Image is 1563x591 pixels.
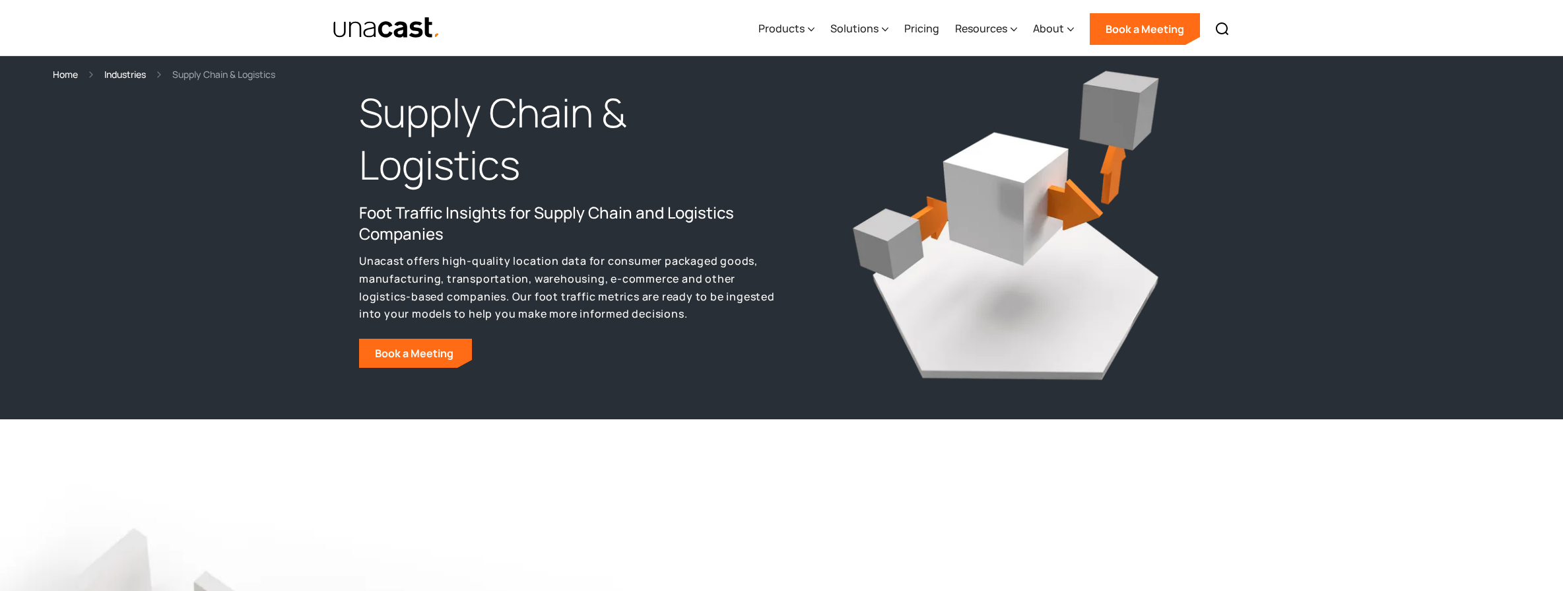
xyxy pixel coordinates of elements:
[359,87,781,192] h1: Supply Chain & Logistics
[1033,20,1064,36] div: About
[1214,21,1230,37] img: Search icon
[333,17,440,40] img: Unacast text logo
[359,252,781,323] p: Unacast offers high-quality location data for consumer packaged goods, manufacturing, transportat...
[758,2,815,56] div: Products
[172,67,275,82] div: Supply Chain & Logistics
[955,20,1007,36] div: Resources
[758,20,805,36] div: Products
[844,51,1168,388] img: Three logistics blocks
[333,17,440,40] a: home
[359,202,781,244] h2: Foot Traffic Insights for Supply Chain and Logistics Companies
[955,2,1017,56] div: Resources
[359,339,472,368] a: Book a Meeting
[904,2,939,56] a: Pricing
[1033,2,1074,56] div: About
[104,67,146,82] a: Industries
[1090,13,1200,45] a: Book a Meeting
[830,2,888,56] div: Solutions
[53,67,78,82] a: Home
[830,20,879,36] div: Solutions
